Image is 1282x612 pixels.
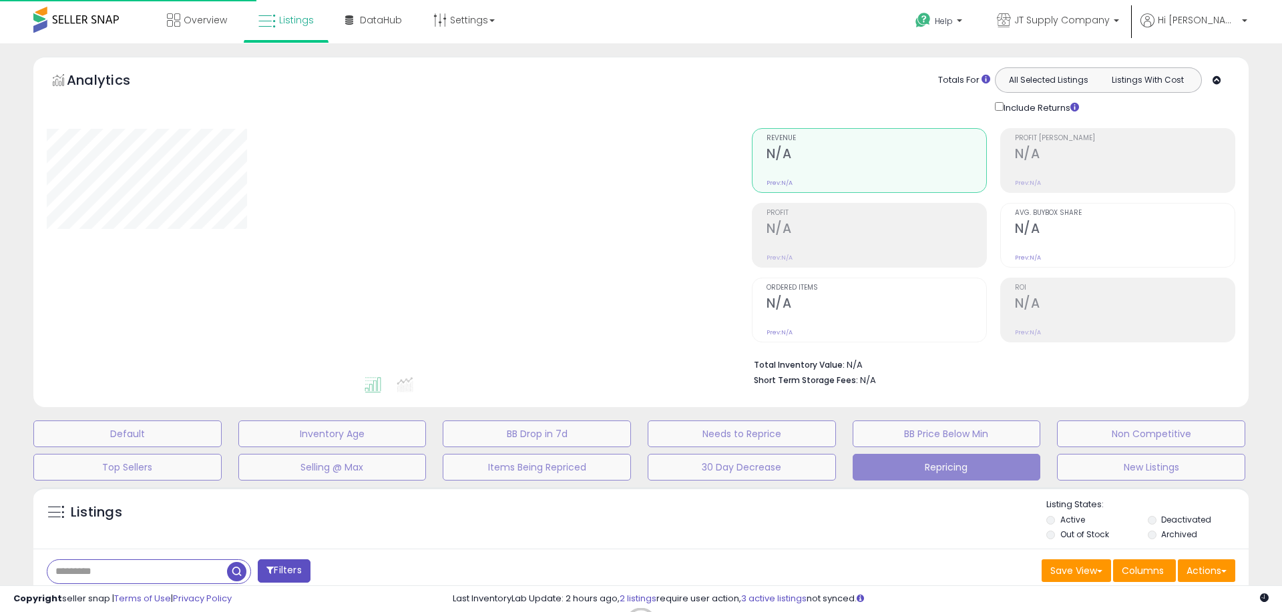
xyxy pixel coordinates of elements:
h2: N/A [767,146,986,164]
span: Overview [184,13,227,27]
span: Profit [PERSON_NAME] [1015,135,1235,142]
button: BB Drop in 7d [443,420,631,447]
a: Hi [PERSON_NAME] [1140,13,1247,43]
h2: N/A [767,296,986,314]
div: seller snap | | [13,593,232,605]
button: 30 Day Decrease [648,454,836,481]
button: Listings With Cost [1098,71,1197,89]
a: Help [905,2,976,43]
button: Selling @ Max [238,454,427,481]
button: Top Sellers [33,454,222,481]
button: New Listings [1057,454,1245,481]
h5: Analytics [67,71,156,93]
small: Prev: N/A [1015,328,1041,336]
small: Prev: N/A [767,328,793,336]
li: N/A [754,356,1225,372]
span: JT Supply Company [1014,13,1110,27]
span: ROI [1015,284,1235,292]
h2: N/A [767,221,986,239]
button: BB Price Below Min [853,420,1041,447]
span: DataHub [360,13,402,27]
span: Revenue [767,135,986,142]
span: N/A [860,374,876,386]
small: Prev: N/A [767,254,793,262]
button: Non Competitive [1057,420,1245,447]
span: Avg. Buybox Share [1015,210,1235,217]
div: Include Returns [985,99,1095,115]
span: Listings [279,13,314,27]
small: Prev: N/A [1015,254,1041,262]
button: All Selected Listings [999,71,1098,89]
b: Total Inventory Value: [754,359,845,370]
button: Repricing [853,454,1041,481]
strong: Copyright [13,592,62,605]
i: Get Help [915,12,931,29]
h2: N/A [1015,296,1235,314]
h2: N/A [1015,146,1235,164]
small: Prev: N/A [767,179,793,187]
button: Items Being Repriced [443,454,631,481]
b: Short Term Storage Fees: [754,374,858,386]
span: Help [935,15,953,27]
button: Default [33,420,222,447]
button: Needs to Reprice [648,420,836,447]
div: Totals For [938,74,990,87]
span: Ordered Items [767,284,986,292]
span: Profit [767,210,986,217]
h2: N/A [1015,221,1235,239]
span: Hi [PERSON_NAME] [1158,13,1238,27]
small: Prev: N/A [1015,179,1041,187]
button: Inventory Age [238,420,427,447]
